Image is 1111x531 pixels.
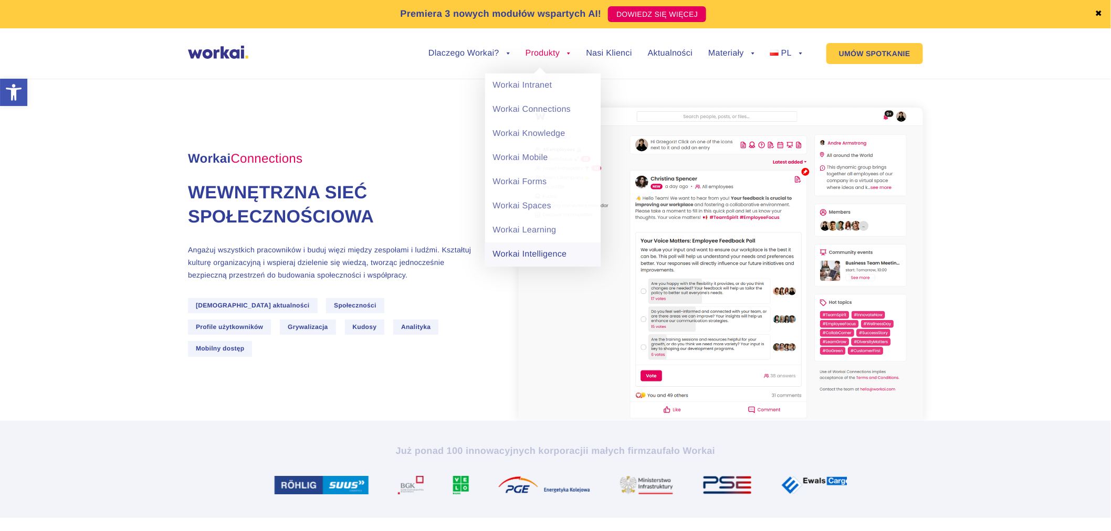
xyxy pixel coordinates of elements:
[393,320,438,335] span: Analityka
[826,43,923,64] a: UMÓW SPOTKANIE
[781,49,792,58] span: PL
[231,152,303,166] em: Connections
[485,73,601,98] a: Workai Intranet
[485,170,601,194] a: Workai Forms
[485,218,601,242] a: Workai Learning
[1095,10,1103,18] a: ✖
[188,140,302,165] span: Workai
[608,6,706,22] a: DOWIEDZ SIĘ WIĘCEJ
[188,181,477,229] h1: Wewnętrzna sieć społecznościowa
[485,98,601,122] a: Workai Connections
[326,298,384,313] span: Społeczności
[188,298,318,313] span: [DEMOGRAPHIC_DATA] aktualności
[586,49,632,58] a: Nasi Klienci
[188,341,252,356] span: Mobilny dostęp
[586,445,646,456] i: i małych firm
[526,49,571,58] a: Produkty
[485,194,601,218] a: Workai Spaces
[188,320,271,335] span: Profile użytkowników
[485,146,601,170] a: Workai Mobile
[401,7,602,21] p: Premiera 3 nowych modułów wspartych AI!
[648,49,693,58] a: Aktualności
[280,320,336,335] span: Grywalizacja
[188,243,477,281] p: Angażuj wszystkich pracowników i buduj więzi między zespołami i ludźmi. Kształtuj kulturę organiz...
[264,444,847,457] h2: Już ponad 100 innowacyjnych korporacji zaufało Workai
[485,242,601,267] a: Workai Intelligence
[428,49,510,58] a: Dlaczego Workai?
[708,49,754,58] a: Materiały
[485,122,601,146] a: Workai Knowledge
[345,320,385,335] span: Kudosy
